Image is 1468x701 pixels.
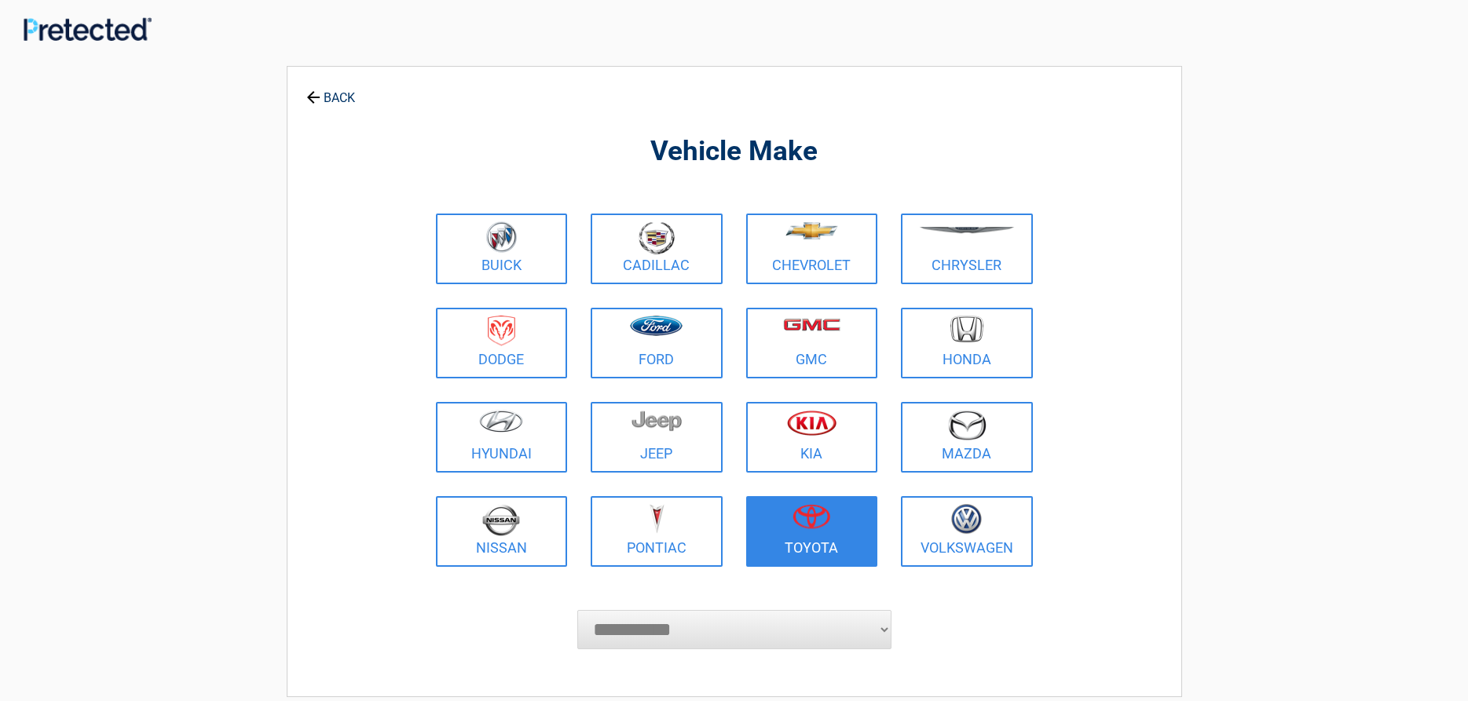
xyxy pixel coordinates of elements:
img: buick [486,221,517,253]
a: Chrysler [901,214,1033,284]
img: gmc [783,318,840,331]
a: Mazda [901,402,1033,473]
img: chevrolet [785,222,838,239]
a: Dodge [436,308,568,378]
a: Volkswagen [901,496,1033,567]
a: Jeep [591,402,723,473]
img: dodge [488,316,515,346]
h2: Vehicle Make [432,133,1037,170]
img: nissan [482,504,520,536]
a: Hyundai [436,402,568,473]
img: toyota [793,504,830,529]
img: volkswagen [951,504,982,535]
a: Buick [436,214,568,284]
a: Toyota [746,496,878,567]
a: GMC [746,308,878,378]
img: ford [630,316,683,336]
a: Nissan [436,496,568,567]
a: Cadillac [591,214,723,284]
img: kia [787,410,837,436]
img: hyundai [479,410,523,433]
a: Honda [901,308,1033,378]
img: honda [950,316,983,343]
a: Kia [746,402,878,473]
a: Pontiac [591,496,723,567]
img: mazda [947,410,987,440]
img: jeep [631,410,682,432]
img: Main Logo [24,17,152,40]
a: Chevrolet [746,214,878,284]
img: pontiac [649,504,664,534]
a: Ford [591,308,723,378]
img: cadillac [639,221,675,254]
a: BACK [303,77,358,104]
img: chrysler [919,227,1015,234]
